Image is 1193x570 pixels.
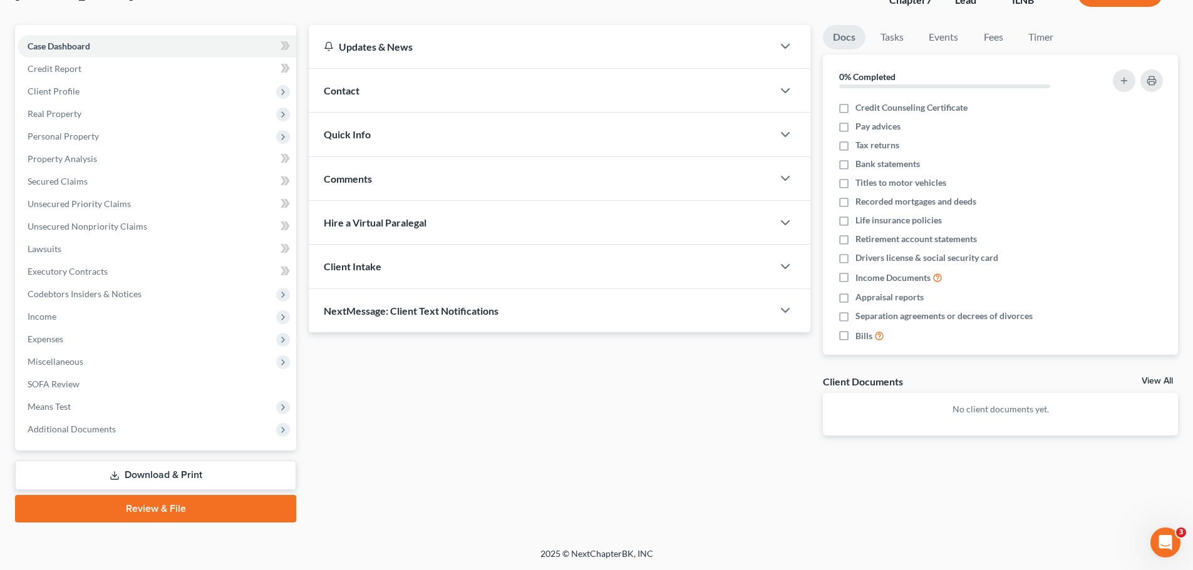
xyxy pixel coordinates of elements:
a: Property Analysis [18,148,296,170]
a: Docs [823,25,865,49]
span: Hire a Virtual Paralegal [324,216,426,228]
span: Retirement account statements [855,233,977,245]
div: Client Documents [823,375,903,388]
span: Appraisal reports [855,291,924,303]
span: Miscellaneous [28,356,83,367]
a: SOFA Review [18,373,296,395]
div: Updates & News [324,40,758,53]
span: Client Profile [28,86,80,96]
span: Credit Report [28,63,81,74]
span: Bills [855,330,872,342]
span: Contact [324,84,359,96]
a: View All [1142,377,1173,385]
span: Secured Claims [28,176,88,186]
span: Credit Counseling Certificate [855,101,968,114]
span: Real Property [28,108,81,119]
iframe: Intercom live chat [1150,527,1180,557]
a: Timer [1018,25,1063,49]
span: Tax returns [855,139,899,151]
span: Expenses [28,333,63,344]
span: Personal Property [28,131,99,141]
span: Property Analysis [28,153,97,164]
span: Comments [324,173,372,185]
a: Events [919,25,968,49]
span: Quick Info [324,128,371,140]
span: Bank statements [855,158,920,170]
a: Executory Contracts [18,260,296,283]
a: Unsecured Nonpriority Claims [18,215,296,238]
a: Tasks [870,25,914,49]
a: Case Dashboard [18,35,296,58]
span: Lawsuits [28,243,61,254]
span: Income [28,311,56,322]
span: Recorded mortgages and deeds [855,195,976,208]
span: Executory Contracts [28,266,108,277]
span: NextMessage: Client Text Notifications [324,305,498,317]
a: Credit Report [18,58,296,80]
span: Unsecured Priority Claims [28,198,131,209]
span: SOFA Review [28,379,80,389]
span: Titles to motor vehicles [855,176,946,189]
a: Secured Claims [18,170,296,193]
a: Download & Print [15,461,296,490]
span: Codebtors Insiders & Notices [28,288,142,299]
p: No client documents yet. [833,403,1168,415]
span: Client Intake [324,260,381,272]
a: Fees [973,25,1013,49]
span: Case Dashboard [28,41,90,51]
span: Unsecured Nonpriority Claims [28,221,147,232]
span: Income Documents [855,272,931,284]
span: Separation agreements or decrees of divorces [855,310,1033,322]
span: Pay advices [855,120,901,133]
span: 3 [1176,527,1186,537]
span: Life insurance policies [855,214,942,226]
a: Lawsuits [18,238,296,260]
strong: 0% Completed [839,71,896,82]
span: Drivers license & social security card [855,252,998,264]
span: Means Test [28,401,71,412]
a: Unsecured Priority Claims [18,193,296,215]
a: Review & File [15,495,296,522]
div: 2025 © NextChapterBK, INC [240,547,954,570]
span: Additional Documents [28,424,116,434]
